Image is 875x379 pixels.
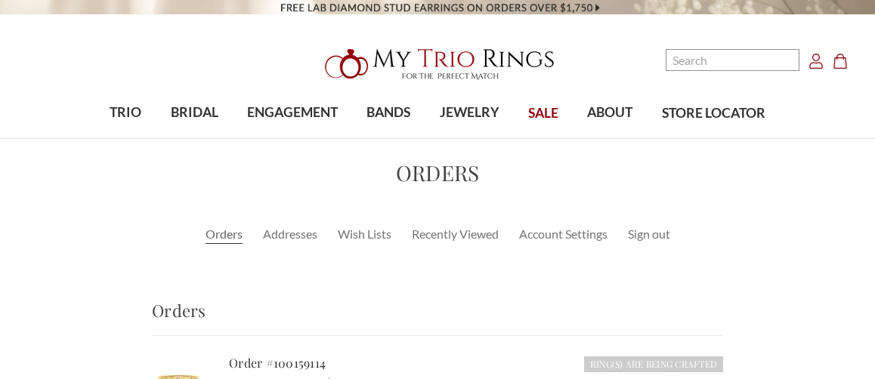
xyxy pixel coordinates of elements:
h6: Ring(s) are Being Crafted [584,356,723,372]
a: STORE LOCATOR [648,89,780,138]
a: Account Settings [519,225,608,243]
button: submenu toggle [462,137,477,139]
button: submenu toggle [285,137,300,139]
a: Order #100159114 [229,355,326,371]
svg: cart.cart_preview [833,54,848,69]
span: TRIO [110,103,141,122]
a: SALE [514,89,573,138]
a: Recently Viewed [412,225,499,243]
a: TRIO [95,88,156,137]
span: BRIDAL [171,103,218,122]
button: submenu toggle [118,137,133,139]
span: STORE LOCATOR [662,103,765,123]
button: submenu toggle [187,137,202,139]
img: My Trio Rings [317,40,558,88]
input: Search [666,49,799,71]
a: Account [809,51,824,69]
span: ENGAGEMENT [247,103,338,122]
a: BANDS [352,88,425,137]
a: Wish Lists [338,225,391,243]
button: submenu toggle [602,137,617,139]
h3: Orders [152,298,723,336]
a: BRIDAL [156,88,232,137]
a: Orders [206,225,243,243]
span: JEWELRY [440,103,499,122]
h1: Orders [9,157,866,189]
span: ABOUT [587,103,632,122]
a: Addresses [263,225,317,243]
a: ABOUT [573,88,647,137]
button: submenu toggle [381,137,396,139]
a: Sign out [628,225,670,243]
a: My Trio Rings [254,40,621,88]
a: ENGAGEMENT [233,88,352,137]
a: JEWELRY [425,88,514,137]
svg: Account [809,54,824,69]
a: Cart with 0 items [833,51,857,69]
span: SALE [528,103,558,123]
span: BANDS [366,103,410,122]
